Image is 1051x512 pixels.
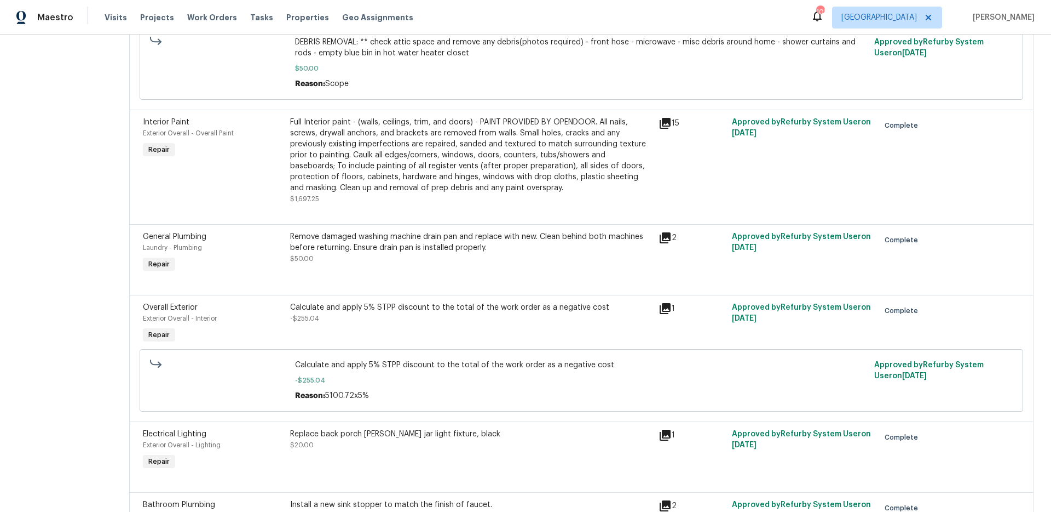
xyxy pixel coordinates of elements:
span: 5100.72x5% [325,392,369,400]
div: 1 [659,429,725,442]
span: Exterior Overall - Lighting [143,442,221,448]
span: -$255.04 [295,375,868,386]
span: -$255.04 [290,315,319,322]
span: Repair [144,259,174,270]
div: Full Interior paint - (walls, ceilings, trim, and doors) - PAINT PROVIDED BY OPENDOOR. All nails,... [290,117,652,194]
span: Tasks [250,14,273,21]
span: Approved by Refurby System User on [732,118,871,137]
div: Install a new sink stopper to match the finish of faucet. [290,499,652,510]
span: Reason: [295,392,325,400]
div: 15 [659,117,725,130]
div: 2 [659,231,725,244]
span: Repair [144,329,174,340]
span: Repair [144,456,174,467]
span: Complete [885,305,922,316]
span: [DATE] [732,244,757,252]
span: [PERSON_NAME] [968,12,1035,23]
span: Geo Assignments [342,12,413,23]
span: [DATE] [732,441,757,449]
span: [DATE] [902,372,927,380]
span: Approved by Refurby System User on [874,38,984,57]
span: Maestro [37,12,73,23]
span: Calculate and apply 5% STPP discount to the total of the work order as a negative cost [295,360,868,371]
span: [DATE] [902,49,927,57]
span: DEBRIS REMOVAL: ** check attic space and remove any debris(photos required) - front hose - microw... [295,37,868,59]
span: Interior Paint [143,118,189,126]
span: [DATE] [732,315,757,322]
div: Calculate and apply 5% STPP discount to the total of the work order as a negative cost [290,302,652,313]
span: Complete [885,432,922,443]
div: 1 [659,302,725,315]
div: Replace back porch [PERSON_NAME] jar light fixture, black [290,429,652,440]
span: Approved by Refurby System User on [732,430,871,449]
span: General Plumbing [143,233,206,241]
span: Overall Exterior [143,304,198,311]
span: Complete [885,120,922,131]
span: Visits [105,12,127,23]
span: Approved by Refurby System User on [732,233,871,252]
span: Reason: [295,80,325,88]
div: Remove damaged washing machine drain pan and replace with new. Clean behind both machines before ... [290,231,652,253]
span: $50.00 [295,63,868,74]
span: Scope [325,80,349,88]
span: Exterior Overall - Overall Paint [143,130,234,136]
span: $50.00 [290,255,314,262]
span: $1,697.25 [290,196,319,202]
span: Approved by Refurby System User on [732,304,871,322]
span: Properties [286,12,329,23]
div: 103 [816,7,824,18]
span: Projects [140,12,174,23]
span: Bathroom Plumbing [143,501,215,509]
span: Work Orders [187,12,237,23]
span: Laundry - Plumbing [143,244,202,251]
span: $20.00 [290,442,314,448]
span: Exterior Overall - Interior [143,315,217,322]
span: [GEOGRAPHIC_DATA] [841,12,917,23]
span: Repair [144,144,174,155]
span: Electrical Lighting [143,430,206,438]
span: Approved by Refurby System User on [874,361,984,380]
span: Complete [885,235,922,246]
span: [DATE] [732,129,757,137]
